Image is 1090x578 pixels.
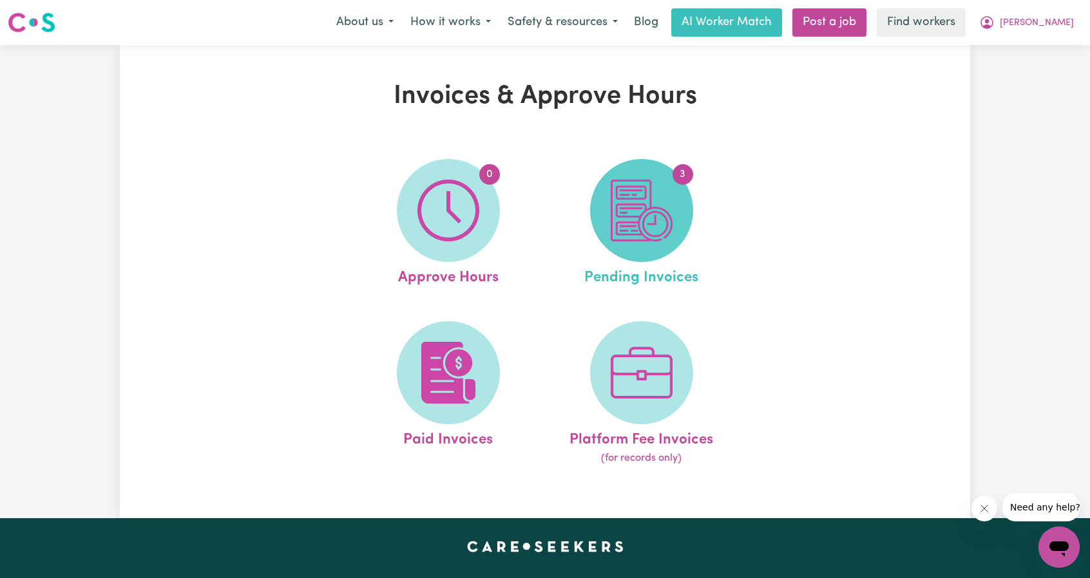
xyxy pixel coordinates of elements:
[671,8,782,37] a: AI Worker Match
[1000,16,1074,30] span: [PERSON_NAME]
[584,262,698,289] span: Pending Invoices
[328,9,402,36] button: About us
[398,262,499,289] span: Approve Hours
[549,159,734,289] a: Pending Invoices
[792,8,866,37] a: Post a job
[971,496,997,521] iframe: Close message
[626,8,666,37] a: Blog
[877,8,966,37] a: Find workers
[549,321,734,467] a: Platform Fee Invoices(for records only)
[356,159,541,289] a: Approve Hours
[479,164,500,185] span: 0
[569,424,713,451] span: Platform Fee Invoices
[971,9,1082,36] button: My Account
[1002,493,1080,521] iframe: Message from company
[1038,527,1080,568] iframe: Button to launch messaging window
[673,164,693,185] span: 3
[8,8,55,37] a: Careseekers logo
[269,81,821,112] h1: Invoices & Approve Hours
[403,424,493,451] span: Paid Invoices
[356,321,541,467] a: Paid Invoices
[601,451,682,466] span: (for records only)
[8,11,55,34] img: Careseekers logo
[8,9,78,19] span: Need any help?
[402,9,499,36] button: How it works
[499,9,626,36] button: Safety & resources
[467,541,624,552] a: Careseekers home page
